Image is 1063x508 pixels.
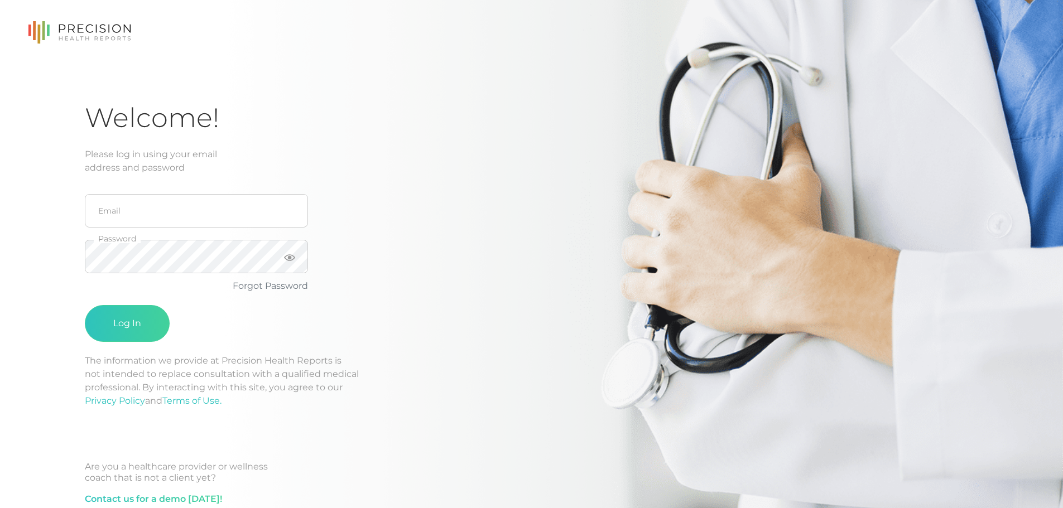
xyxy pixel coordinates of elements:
p: The information we provide at Precision Health Reports is not intended to replace consultation wi... [85,354,978,408]
div: Are you a healthcare provider or wellness coach that is not a client yet? [85,461,978,483]
a: Contact us for a demo [DATE]! [85,492,222,506]
a: Terms of Use. [162,395,222,406]
a: Forgot Password [233,280,308,291]
div: Please log in using your email address and password [85,148,978,175]
a: Privacy Policy [85,395,145,406]
input: Email [85,194,308,228]
h1: Welcome! [85,101,978,134]
button: Log In [85,305,170,342]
